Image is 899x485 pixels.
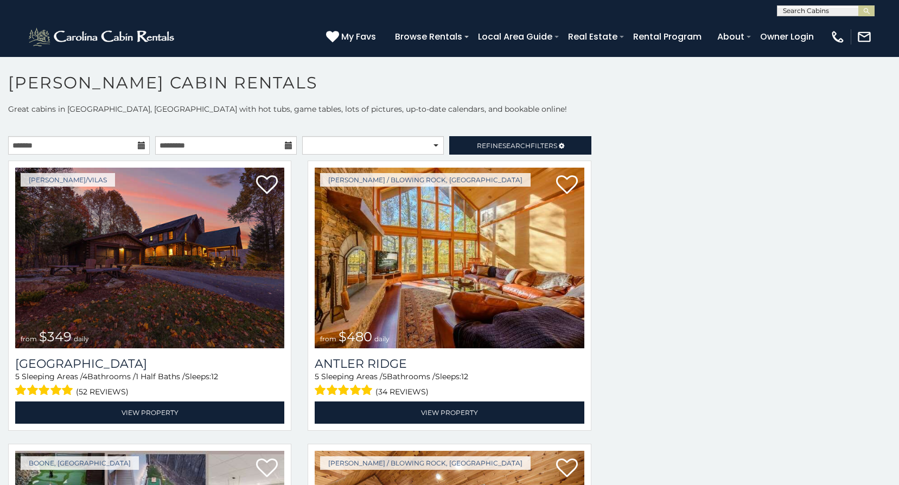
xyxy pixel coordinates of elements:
[15,356,284,371] a: [GEOGRAPHIC_DATA]
[315,356,584,371] a: Antler Ridge
[449,136,591,155] a: RefineSearchFilters
[82,372,87,381] span: 4
[830,29,845,44] img: phone-regular-white.png
[39,329,72,344] span: $349
[21,173,115,187] a: [PERSON_NAME]/Vilas
[857,29,872,44] img: mail-regular-white.png
[15,371,284,399] div: Sleeping Areas / Bathrooms / Sleeps:
[320,335,336,343] span: from
[374,335,390,343] span: daily
[390,27,468,46] a: Browse Rentals
[15,372,20,381] span: 5
[256,174,278,197] a: Add to favorites
[339,329,372,344] span: $480
[341,30,376,43] span: My Favs
[375,385,429,399] span: (34 reviews)
[556,457,578,480] a: Add to favorites
[477,142,557,150] span: Refine Filters
[320,456,531,470] a: [PERSON_NAME] / Blowing Rock, [GEOGRAPHIC_DATA]
[461,372,468,381] span: 12
[628,27,707,46] a: Rental Program
[15,168,284,348] a: Diamond Creek Lodge from $349 daily
[315,401,584,424] a: View Property
[315,372,319,381] span: 5
[21,335,37,343] span: from
[315,168,584,348] a: Antler Ridge from $480 daily
[502,142,531,150] span: Search
[755,27,819,46] a: Owner Login
[556,174,578,197] a: Add to favorites
[74,335,89,343] span: daily
[21,456,139,470] a: Boone, [GEOGRAPHIC_DATA]
[712,27,750,46] a: About
[315,168,584,348] img: Antler Ridge
[27,26,177,48] img: White-1-2.png
[382,372,387,381] span: 5
[76,385,129,399] span: (52 reviews)
[563,27,623,46] a: Real Estate
[315,371,584,399] div: Sleeping Areas / Bathrooms / Sleeps:
[211,372,218,381] span: 12
[473,27,558,46] a: Local Area Guide
[15,401,284,424] a: View Property
[256,457,278,480] a: Add to favorites
[136,372,185,381] span: 1 Half Baths /
[15,168,284,348] img: Diamond Creek Lodge
[15,356,284,371] h3: Diamond Creek Lodge
[320,173,531,187] a: [PERSON_NAME] / Blowing Rock, [GEOGRAPHIC_DATA]
[326,30,379,44] a: My Favs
